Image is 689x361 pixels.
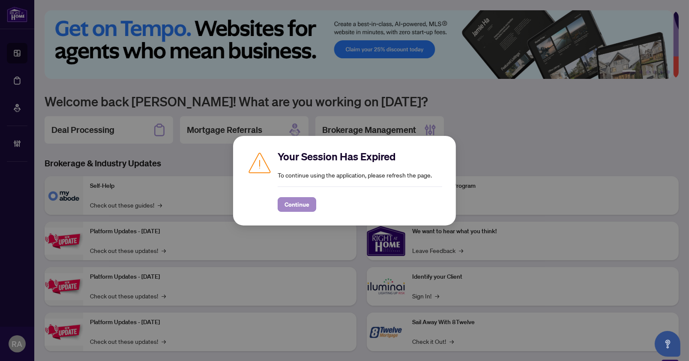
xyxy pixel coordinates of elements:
[247,150,273,175] img: Caution icon
[278,150,442,163] h2: Your Session Has Expired
[278,197,316,212] button: Continue
[278,150,442,212] div: To continue using the application, please refresh the page.
[285,198,309,211] span: Continue
[655,331,680,357] button: Open asap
